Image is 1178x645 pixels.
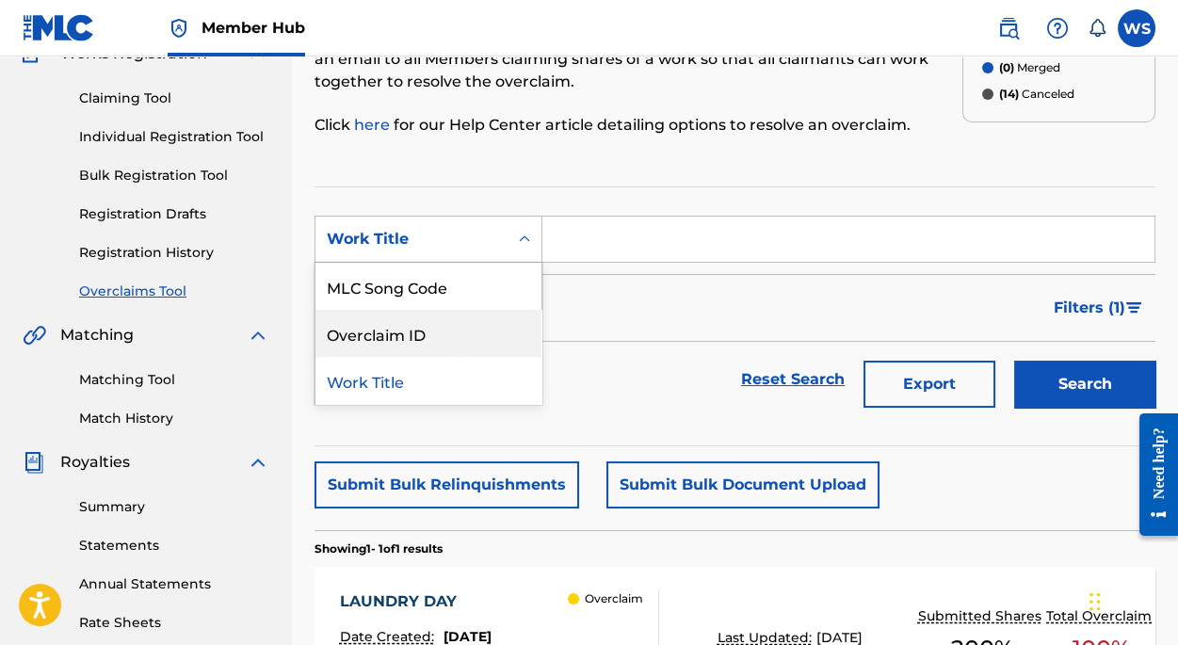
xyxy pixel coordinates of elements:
button: Filters (1) [1042,284,1155,331]
p: Submitted Shares [917,606,1045,626]
span: (14) [999,87,1019,101]
img: Royalties [23,451,45,474]
div: Notifications [1088,19,1106,38]
a: Public Search [990,9,1027,47]
a: here [354,116,394,134]
a: Bulk Registration Tool [79,166,269,185]
img: MLC Logo [23,14,95,41]
span: Filters ( 1 ) [1054,297,1125,319]
div: MLC Song Code [315,263,541,310]
a: Claiming Tool [79,89,269,108]
span: (0) [999,60,1014,74]
button: Submit Bulk Relinquishments [315,461,579,508]
iframe: Chat Widget [1084,555,1178,645]
img: Matching [23,324,46,347]
div: Drag [1089,573,1101,630]
span: Matching [60,324,134,347]
img: search [997,17,1020,40]
img: filter [1126,302,1142,314]
p: Showing 1 - 1 of 1 results [315,540,443,557]
a: Match History [79,409,269,428]
iframe: Resource Center [1125,407,1178,543]
a: Matching Tool [79,370,269,390]
div: Help [1039,9,1076,47]
p: Overclaim [585,590,643,607]
div: Work Title [327,228,496,250]
div: User Menu [1118,9,1155,47]
img: Top Rightsholder [168,17,190,40]
a: Reset Search [732,359,854,400]
img: help [1046,17,1069,40]
p: Click for our Help Center article detailing options to resolve an overclaim. [315,114,962,137]
span: [DATE] [444,628,492,645]
a: Summary [79,497,269,517]
img: expand [247,451,269,474]
a: Annual Statements [79,574,269,594]
p: Merged [999,59,1060,76]
div: LAUNDRY DAY [340,590,514,613]
button: Search [1014,361,1155,408]
a: Rate Sheets [79,613,269,633]
p: Canceled [999,86,1074,103]
img: expand [247,324,269,347]
div: Work Title [315,357,541,404]
span: Royalties [60,451,130,474]
a: Individual Registration Tool [79,127,269,147]
a: Registration Drafts [79,204,269,224]
a: Overclaims Tool [79,282,269,301]
a: Statements [79,536,269,556]
div: Overclaim ID [315,310,541,357]
a: Registration History [79,243,269,263]
button: Submit Bulk Document Upload [606,461,879,508]
span: Member Hub [202,17,305,39]
form: Search Form [315,216,1155,417]
button: Export [863,361,995,408]
p: Total Overclaim [1046,606,1156,626]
